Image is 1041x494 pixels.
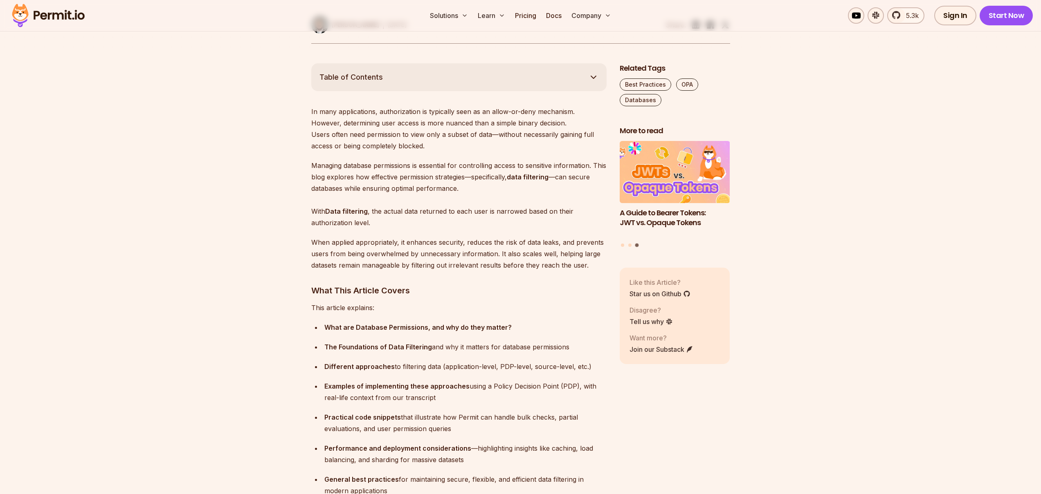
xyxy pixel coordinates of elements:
[676,78,698,91] a: OPA
[620,63,730,74] h2: Related Tags
[507,173,549,181] strong: data filtering
[311,302,607,313] p: This article explains:
[324,475,399,483] strong: General best practices
[630,317,673,326] a: Tell us why
[324,380,607,403] div: using a Policy Decision Point (PDP), with real-life context from our transcript
[620,141,730,238] li: 3 of 3
[324,341,607,353] div: and why it matters for database permissions
[324,343,432,351] strong: The Foundations of Data Filtering
[324,443,607,465] div: —highlighting insights like caching, load balancing, and sharding for massive datasets
[324,444,471,452] strong: Performance and deployment considerations
[620,141,730,248] div: Posts
[980,6,1033,25] a: Start Now
[628,244,632,247] button: Go to slide 2
[474,7,508,24] button: Learn
[620,94,661,106] a: Databases
[620,141,730,203] img: A Guide to Bearer Tokens: JWT vs. Opaque Tokens
[311,63,607,91] button: Table of Contents
[319,72,383,83] span: Table of Contents
[620,78,671,91] a: Best Practices
[934,6,976,25] a: Sign In
[311,237,607,271] p: When applied appropriately, it enhances security, reduces the risk of data leaks, and prevents us...
[543,7,565,24] a: Docs
[324,411,607,434] div: that illustrate how Permit can handle bulk checks, partial evaluations, and user permission queries
[324,413,401,421] strong: Practical code snippets
[311,284,607,297] h3: What This Article Covers
[512,7,540,24] a: Pricing
[324,362,395,371] strong: Different approaches
[901,11,919,20] span: 5.3k
[620,141,730,238] a: A Guide to Bearer Tokens: JWT vs. Opaque TokensA Guide to Bearer Tokens: JWT vs. Opaque Tokens
[620,208,730,228] h3: A Guide to Bearer Tokens: JWT vs. Opaque Tokens
[324,361,607,372] div: to filtering data (application-level, PDP-level, source-level, etc.)
[630,277,690,287] p: Like this Article?
[325,207,368,215] strong: Data filtering
[620,126,730,136] h2: More to read
[568,7,614,24] button: Company
[8,2,88,29] img: Permit logo
[311,160,607,228] p: Managing database permissions is essential for controlling access to sensitive information. This ...
[887,7,924,24] a: 5.3k
[427,7,471,24] button: Solutions
[630,289,690,299] a: Star us on Github
[621,244,624,247] button: Go to slide 1
[630,333,693,343] p: Want more?
[630,344,693,354] a: Join our Substack
[630,305,673,315] p: Disagree?
[324,323,512,331] strong: What are Database Permissions, and why do they matter?
[635,243,639,247] button: Go to slide 3
[311,106,607,152] p: In many applications, authorization is typically seen as an allow-or-deny mechanism. However, det...
[324,382,470,390] strong: Examples of implementing these approaches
